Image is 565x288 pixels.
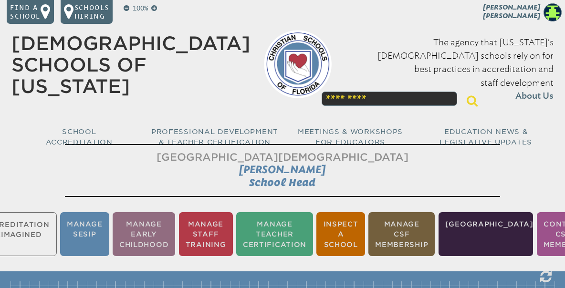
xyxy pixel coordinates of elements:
span: [PERSON_NAME] [239,164,325,176]
span: [PERSON_NAME] [PERSON_NAME] [483,3,540,20]
span: School Accreditation [46,127,113,145]
p: Find a school [10,3,41,21]
p: The agency that [US_STATE]’s [DEMOGRAPHIC_DATA] schools rely on for best practices in accreditati... [345,36,554,103]
span: School Head [249,176,315,188]
li: Manage Staff Training [179,212,233,256]
span: Professional Development & Teacher Certification [151,127,278,145]
li: Inspect a School [316,212,365,256]
p: Schools Hiring [74,3,109,21]
img: 24142bfe7d2133fa3eb776f837185eae [544,3,562,21]
img: csf-logo-web-colors.png [264,30,332,98]
span: Education News & Legislative Updates [439,127,532,145]
li: [GEOGRAPHIC_DATA] [439,212,534,256]
li: Manage Teacher Certification [236,212,314,256]
span: Meetings & Workshops for Educators [298,127,403,145]
span: About Us [515,90,554,103]
a: [DEMOGRAPHIC_DATA] Schools of [US_STATE] [11,32,251,97]
li: Manage Early Childhood [113,212,176,256]
li: Manage CSF Membership [368,212,435,256]
p: 100% [131,3,150,13]
li: Manage SESIP [60,212,109,256]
